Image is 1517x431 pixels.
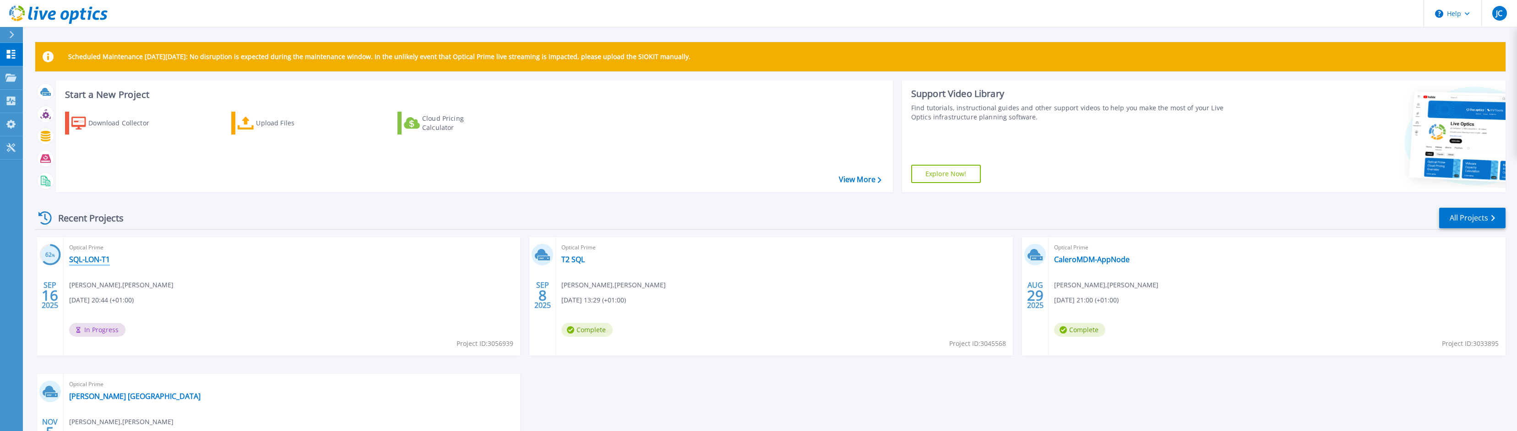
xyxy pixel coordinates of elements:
a: CaleroMDM-AppNode [1054,255,1130,264]
a: View More [839,175,881,184]
a: All Projects [1439,208,1506,228]
span: 8 [538,291,547,299]
span: 16 [42,291,58,299]
span: [PERSON_NAME] , [PERSON_NAME] [69,417,174,427]
h3: 62 [39,250,61,260]
a: T2 SQL [561,255,585,264]
span: Optical Prime [69,379,515,389]
span: In Progress [69,323,125,337]
span: Complete [1054,323,1105,337]
p: Scheduled Maintenance [DATE][DATE]: No disruption is expected during the maintenance window. In t... [68,53,691,60]
a: Download Collector [65,112,167,135]
span: [DATE] 21:00 (+01:00) [1054,295,1119,305]
span: [PERSON_NAME] , [PERSON_NAME] [69,280,174,290]
span: 29 [1027,291,1044,299]
div: SEP 2025 [534,279,551,312]
div: Upload Files [256,114,329,132]
span: [PERSON_NAME] , [PERSON_NAME] [561,280,666,290]
span: Project ID: 3045568 [949,339,1006,349]
span: Project ID: 3033895 [1442,339,1499,349]
div: Cloud Pricing Calculator [422,114,495,132]
span: [DATE] 13:29 (+01:00) [561,295,626,305]
div: Recent Projects [35,207,136,229]
a: SQL-LON-T1 [69,255,110,264]
a: Cloud Pricing Calculator [397,112,500,135]
a: Explore Now! [911,165,981,183]
span: [DATE] 20:44 (+01:00) [69,295,134,305]
div: SEP 2025 [41,279,59,312]
span: Optical Prime [561,242,1007,253]
span: JC [1496,10,1502,17]
span: Optical Prime [69,242,515,253]
div: Support Video Library [911,88,1226,100]
span: % [52,253,55,258]
span: Project ID: 3056939 [457,339,513,349]
a: [PERSON_NAME] [GEOGRAPHIC_DATA] [69,392,201,401]
h3: Start a New Project [65,90,881,100]
div: Download Collector [88,114,162,132]
div: AUG 2025 [1027,279,1044,312]
a: Upload Files [231,112,333,135]
span: Complete [561,323,613,337]
div: Find tutorials, instructional guides and other support videos to help you make the most of your L... [911,103,1226,122]
span: Optical Prime [1054,242,1500,253]
span: [PERSON_NAME] , [PERSON_NAME] [1054,280,1158,290]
